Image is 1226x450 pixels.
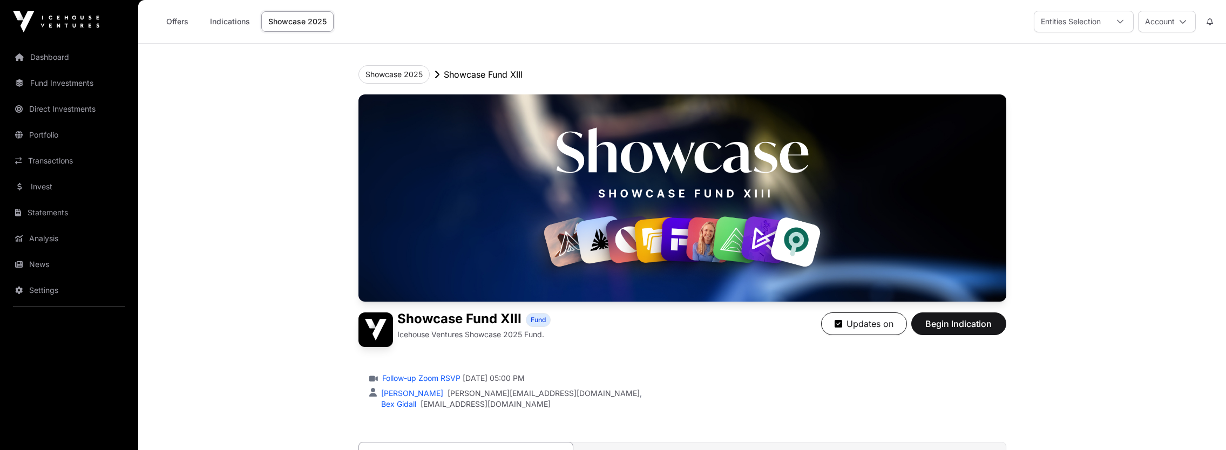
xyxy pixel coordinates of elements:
[380,373,460,384] a: Follow-up Zoom RSVP
[203,11,257,32] a: Indications
[9,175,130,199] a: Invest
[9,253,130,276] a: News
[444,68,523,81] p: Showcase Fund XIII
[911,323,1006,334] a: Begin Indication
[925,317,993,330] span: Begin Indication
[358,65,430,84] button: Showcase 2025
[448,388,640,399] a: [PERSON_NAME][EMAIL_ADDRESS][DOMAIN_NAME]
[358,312,393,347] img: Showcase Fund XIII
[9,123,130,147] a: Portfolio
[911,312,1006,335] button: Begin Indication
[261,11,334,32] a: Showcase 2025
[379,388,443,398] a: [PERSON_NAME]
[9,71,130,95] a: Fund Investments
[421,399,551,410] a: [EMAIL_ADDRESS][DOMAIN_NAME]
[397,329,544,340] p: Icehouse Ventures Showcase 2025 Fund.
[9,149,130,173] a: Transactions
[379,388,642,399] div: ,
[821,312,907,335] button: Updates on
[397,312,521,327] h1: Showcase Fund XIII
[1034,11,1107,32] div: Entities Selection
[9,97,130,121] a: Direct Investments
[9,278,130,302] a: Settings
[379,399,416,408] a: Bex Gidall
[9,227,130,250] a: Analysis
[358,94,1006,302] img: Showcase Fund XIII
[531,316,546,324] span: Fund
[155,11,199,32] a: Offers
[463,373,525,384] span: [DATE] 05:00 PM
[9,45,130,69] a: Dashboard
[9,201,130,224] a: Statements
[13,11,99,32] img: Icehouse Ventures Logo
[1138,11,1196,32] button: Account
